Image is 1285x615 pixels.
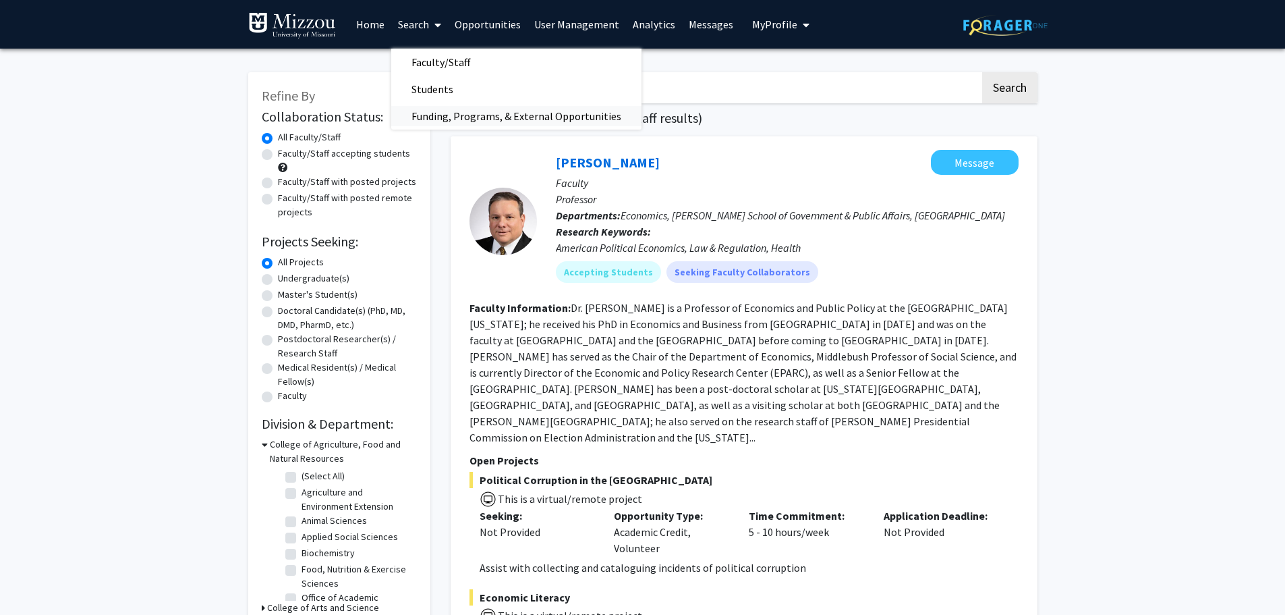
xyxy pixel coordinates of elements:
[604,508,739,556] div: Academic Credit, Volunteer
[262,234,417,250] h2: Projects Seeking:
[302,469,345,483] label: (Select All)
[556,191,1019,207] p: Professor
[391,106,641,126] a: Funding, Programs, & External Opportunities
[469,472,1019,488] span: Political Corruption in the [GEOGRAPHIC_DATA]
[278,191,417,219] label: Faculty/Staff with posted remote projects
[10,554,57,605] iframe: Chat
[931,150,1019,175] button: Message Jeff Milyo
[451,110,1037,126] h1: Page of ( total faculty/staff results)
[614,508,729,524] p: Opportunity Type:
[278,304,417,332] label: Doctoral Candidate(s) (PhD, MD, DMD, PharmD, etc.)
[963,15,1048,36] img: ForagerOne Logo
[556,225,651,238] b: Research Keywords:
[469,301,571,315] b: Faculty Information:
[480,560,1019,576] p: Assist with collecting and cataloguing incidents of political corruption
[874,508,1008,556] div: Not Provided
[739,508,874,556] div: 5 - 10 hours/week
[278,360,417,389] label: Medical Resident(s) / Medical Fellow(s)
[480,524,594,540] div: Not Provided
[278,175,416,189] label: Faculty/Staff with posted projects
[451,72,980,103] input: Search Keywords
[556,175,1019,191] p: Faculty
[556,154,660,171] a: [PERSON_NAME]
[982,72,1037,103] button: Search
[556,240,1019,256] div: American Political Economics, Law & Regulation, Health
[682,1,740,48] a: Messages
[302,562,413,591] label: Food, Nutrition & Exercise Sciences
[884,508,998,524] p: Application Deadline:
[556,261,661,283] mat-chip: Accepting Students
[391,1,448,48] a: Search
[749,508,863,524] p: Time Commitment:
[302,530,398,544] label: Applied Social Sciences
[302,546,355,560] label: Biochemistry
[391,49,490,76] span: Faculty/Staff
[666,261,818,283] mat-chip: Seeking Faculty Collaborators
[391,52,641,72] a: Faculty/Staff
[349,1,391,48] a: Home
[391,76,474,103] span: Students
[752,18,797,31] span: My Profile
[278,255,324,269] label: All Projects
[248,12,336,39] img: University of Missouri Logo
[278,332,417,360] label: Postdoctoral Researcher(s) / Research Staff
[262,109,417,125] h2: Collaboration Status:
[278,146,410,161] label: Faculty/Staff accepting students
[262,416,417,432] h2: Division & Department:
[302,514,367,528] label: Animal Sciences
[626,1,682,48] a: Analytics
[469,301,1017,444] fg-read-more: Dr. [PERSON_NAME] is a Professor of Economics and Public Policy at the [GEOGRAPHIC_DATA][US_STATE...
[267,601,379,615] h3: College of Arts and Science
[262,87,315,104] span: Refine By
[469,589,1019,606] span: Economic Literacy
[278,389,307,403] label: Faculty
[278,130,341,144] label: All Faculty/Staff
[469,452,1019,469] p: Open Projects
[278,271,349,286] label: Undergraduate(s)
[391,79,641,99] a: Students
[270,437,417,466] h3: College of Agriculture, Food and Natural Resources
[302,485,413,514] label: Agriculture and Environment Extension
[391,103,641,130] span: Funding, Programs, & External Opportunities
[480,508,594,524] p: Seeking:
[448,1,527,48] a: Opportunities
[556,209,621,222] b: Departments:
[496,492,642,506] span: This is a virtual/remote project
[527,1,626,48] a: User Management
[621,209,1005,222] span: Economics, [PERSON_NAME] School of Government & Public Affairs, [GEOGRAPHIC_DATA]
[278,288,358,302] label: Master's Student(s)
